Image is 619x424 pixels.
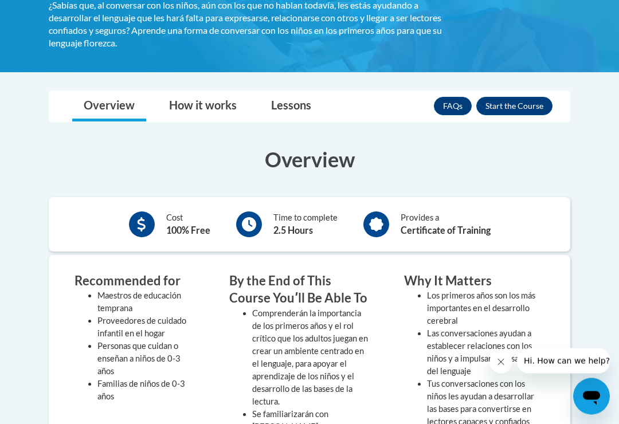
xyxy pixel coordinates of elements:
a: Lessons [260,92,323,122]
div: Time to complete [273,212,338,238]
h3: By the End of This Course Youʹll Be Able To [229,273,370,308]
li: Familias de niños de 0-3 años [97,378,195,403]
iframe: Message from company [517,348,610,374]
button: Enroll [476,97,553,116]
li: Personas que cuidan o enseñan a niños de 0-3 años [97,340,195,378]
div: Cost [166,212,210,238]
li: Los primeros años son los más importantes en el desarrollo cerebral [427,290,544,328]
a: How it works [158,92,248,122]
div: Provides a [401,212,491,238]
li: Proveedores de cuidado infantil en el hogar [97,315,195,340]
a: FAQs [434,97,472,116]
iframe: Button to launch messaging window [573,378,610,415]
h3: Why It Matters [404,273,544,290]
b: 100% Free [166,225,210,236]
li: Las conversaciones ayudan a establecer relaciones con los niños y a impulsar el desarrollo del le... [427,328,544,378]
h3: Overview [49,146,570,174]
h3: Recommended for [75,273,195,290]
b: Certificate of Training [401,225,491,236]
a: Overview [72,92,146,122]
iframe: Close message [489,351,512,374]
li: Comprenderán la importancia de los primeros años y el rol crítico que los adultos juegan en crear... [252,308,370,409]
li: Maestros de educación temprana [97,290,195,315]
b: 2.5 Hours [273,225,313,236]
